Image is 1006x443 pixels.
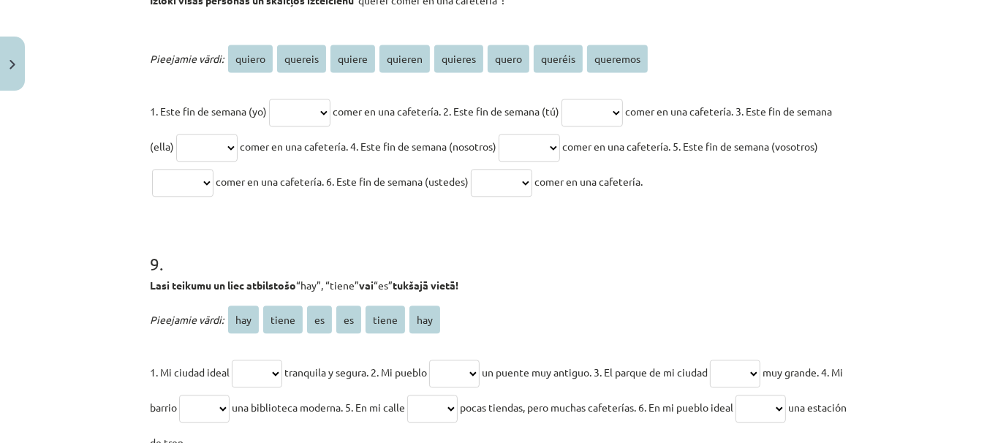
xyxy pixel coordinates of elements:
[150,366,230,379] span: 1. Mi ciudad ideal
[150,52,224,65] span: Pieejamie vārdi:
[263,306,303,333] span: tiene
[534,45,583,72] span: queréis
[216,175,469,188] span: comer en una cafetería. 6. Este fin de semana (ustedes)
[150,228,856,273] h1: 9 .
[534,175,643,188] span: comer en una cafetería.
[460,401,733,414] span: pocas tiendas, pero muchas cafeterías. 6. En mi pueblo ideal
[240,140,496,153] span: comer en una cafetería. 4. Este fin de semana (nosotros)
[150,105,267,118] span: 1. Este fin de semana (yo)
[359,279,374,292] strong: vai
[434,45,483,72] span: quieres
[336,306,361,333] span: es
[10,60,15,69] img: icon-close-lesson-0947bae3869378f0d4975bcd49f059093ad1ed9edebbc8119c70593378902aed.svg
[150,279,296,292] strong: Lasi teikumu un liec atbilstošo
[150,278,856,293] p: “hay”, “tiene” “es”
[330,45,375,72] span: quiere
[409,306,440,333] span: hay
[228,306,259,333] span: hay
[232,401,405,414] span: una biblioteca moderna. 5. En mi calle
[562,140,818,153] span: comer en una cafetería. 5. Este fin de semana (vosotros)
[393,279,458,292] strong: tukšajā vietā!
[587,45,648,72] span: queremos
[228,45,273,72] span: quiero
[284,366,427,379] span: tranquila y segura. 2. Mi pueblo
[488,45,529,72] span: quero
[366,306,405,333] span: tiene
[379,45,430,72] span: quieren
[333,105,559,118] span: comer en una cafetería. 2. Este fin de semana (tú)
[307,306,332,333] span: es
[277,45,326,72] span: quereis
[150,313,224,326] span: Pieejamie vārdi:
[482,366,708,379] span: un puente muy antiguo. 3. El parque de mi ciudad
